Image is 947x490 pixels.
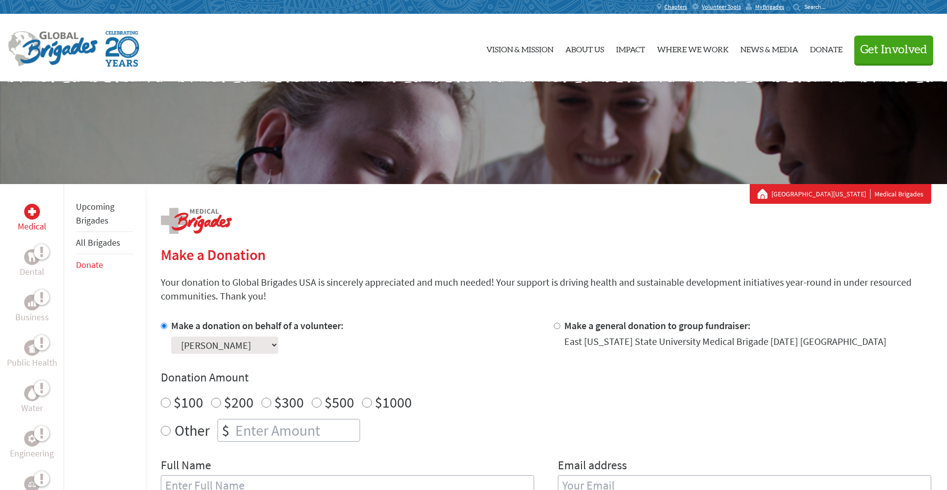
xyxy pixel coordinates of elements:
[106,31,139,67] img: Global Brigades Celebrating 20 Years
[76,196,133,232] li: Upcoming Brigades
[486,22,553,74] a: Vision & Mission
[15,310,49,324] p: Business
[10,431,54,460] a: EngineeringEngineering
[76,254,133,276] li: Donate
[28,343,36,353] img: Public Health
[18,204,46,233] a: MedicalMedical
[804,3,833,10] input: Search...
[375,393,412,412] label: $1000
[325,393,354,412] label: $500
[7,356,57,370] p: Public Health
[810,22,842,74] a: Donate
[218,419,233,441] div: $
[558,457,627,475] label: Email address
[233,419,360,441] input: Enter Amount
[564,319,751,332] label: Make a general donation to group fundraiser:
[664,3,687,11] span: Chapters
[161,457,211,475] label: Full Name
[28,208,36,216] img: Medical
[854,36,933,64] button: Get Involved
[15,295,49,324] a: BusinessBusiness
[771,189,871,199] a: [GEOGRAPHIC_DATA][US_STATE]
[10,447,54,460] p: Engineering
[24,204,40,220] div: Medical
[28,481,36,487] img: Legal Empowerment
[174,393,203,412] label: $100
[28,387,36,399] img: Water
[24,249,40,265] div: Dental
[28,435,36,443] img: Engineering
[161,275,931,303] p: Your donation to Global Brigades USA is sincerely appreciated and much needed! Your support is dr...
[28,299,36,306] img: Business
[21,401,43,415] p: Water
[24,385,40,401] div: Water
[24,295,40,310] div: Business
[175,419,210,442] label: Other
[7,340,57,370] a: Public HealthPublic Health
[21,385,43,415] a: WaterWater
[28,252,36,262] img: Dental
[161,370,931,385] h4: Donation Amount
[565,22,604,74] a: About Us
[616,22,645,74] a: Impact
[755,3,784,11] span: MyBrigades
[76,201,114,226] a: Upcoming Brigades
[860,44,927,56] span: Get Involved
[740,22,798,74] a: News & Media
[161,208,232,234] img: logo-medical.png
[274,393,304,412] label: $300
[76,232,133,254] li: All Brigades
[24,340,40,356] div: Public Health
[20,265,44,279] p: Dental
[702,3,741,11] span: Volunteer Tools
[8,31,98,67] img: Global Brigades Logo
[20,249,44,279] a: DentalDental
[564,335,886,348] div: East [US_STATE] State University Medical Brigade [DATE] [GEOGRAPHIC_DATA]
[171,319,344,332] label: Make a donation on behalf of a volunteer:
[24,431,40,447] div: Engineering
[18,220,46,233] p: Medical
[161,246,931,264] h2: Make a Donation
[224,393,254,412] label: $200
[76,259,103,270] a: Donate
[657,22,728,74] a: Where We Work
[76,237,120,248] a: All Brigades
[758,189,923,199] div: Medical Brigades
